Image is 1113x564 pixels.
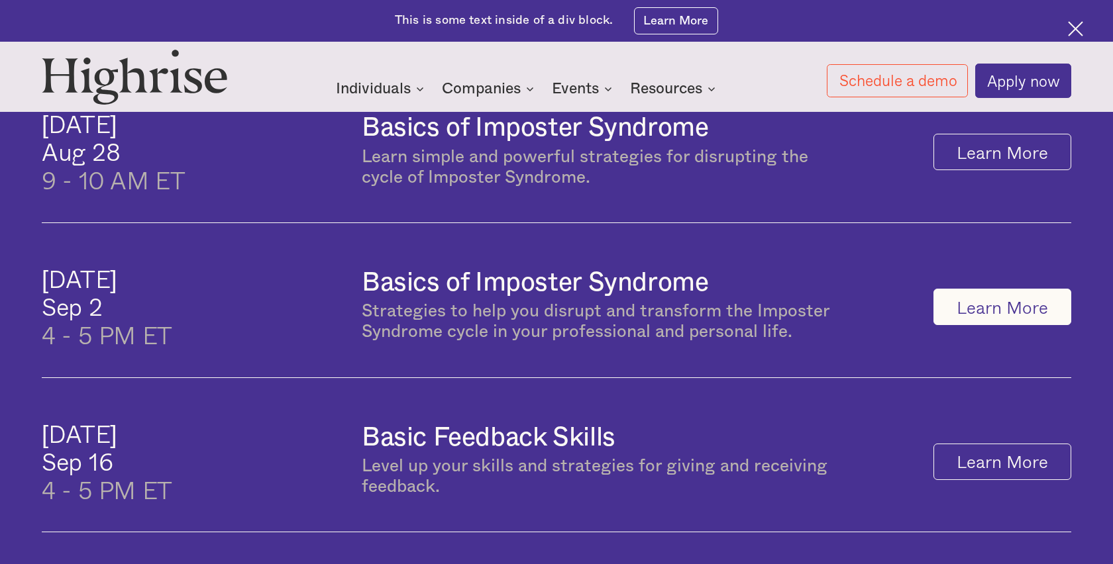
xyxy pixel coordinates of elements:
[933,289,1071,325] a: Learn More
[42,293,82,321] div: Sep
[42,49,228,105] img: Highrise logo
[975,64,1071,97] a: Apply now
[630,81,702,97] div: Resources
[362,268,708,299] h3: Basics of Imposter Syndrome
[552,81,599,97] div: Events
[442,81,538,97] div: Companies
[1068,21,1083,36] img: Cross icon
[42,447,82,476] div: Sep
[89,447,113,476] div: 16
[42,110,185,138] div: [DATE]
[336,81,411,97] div: Individuals
[442,81,521,97] div: Companies
[933,134,1071,170] a: Learn More
[362,147,836,188] div: Learn simple and powerful strategies for disrupting the cycle of Imposter Syndrome.
[42,265,172,293] div: [DATE]
[552,81,616,97] div: Events
[42,321,172,350] div: 4 - 5 PM ET
[933,444,1071,480] a: Learn More
[336,81,428,97] div: Individuals
[630,81,719,97] div: Resources
[42,476,172,504] div: 4 - 5 PM ET
[89,293,103,321] div: 2
[42,420,172,448] div: [DATE]
[362,301,836,342] div: Strategies to help you disrupt and transform the Imposter Syndrome cycle in your professional and...
[395,13,613,29] div: This is some text inside of a div block.
[42,166,185,195] div: 9 - 10 AM ET
[92,138,120,166] div: 28
[362,113,708,144] h3: Basics of Imposter Syndrome
[362,423,615,453] h3: Basic Feedback Skills
[362,456,836,497] div: Level up your skills and strategies for giving and receiving feedback.
[827,64,968,98] a: Schedule a demo
[634,7,718,34] a: Learn More
[42,138,85,166] div: Aug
